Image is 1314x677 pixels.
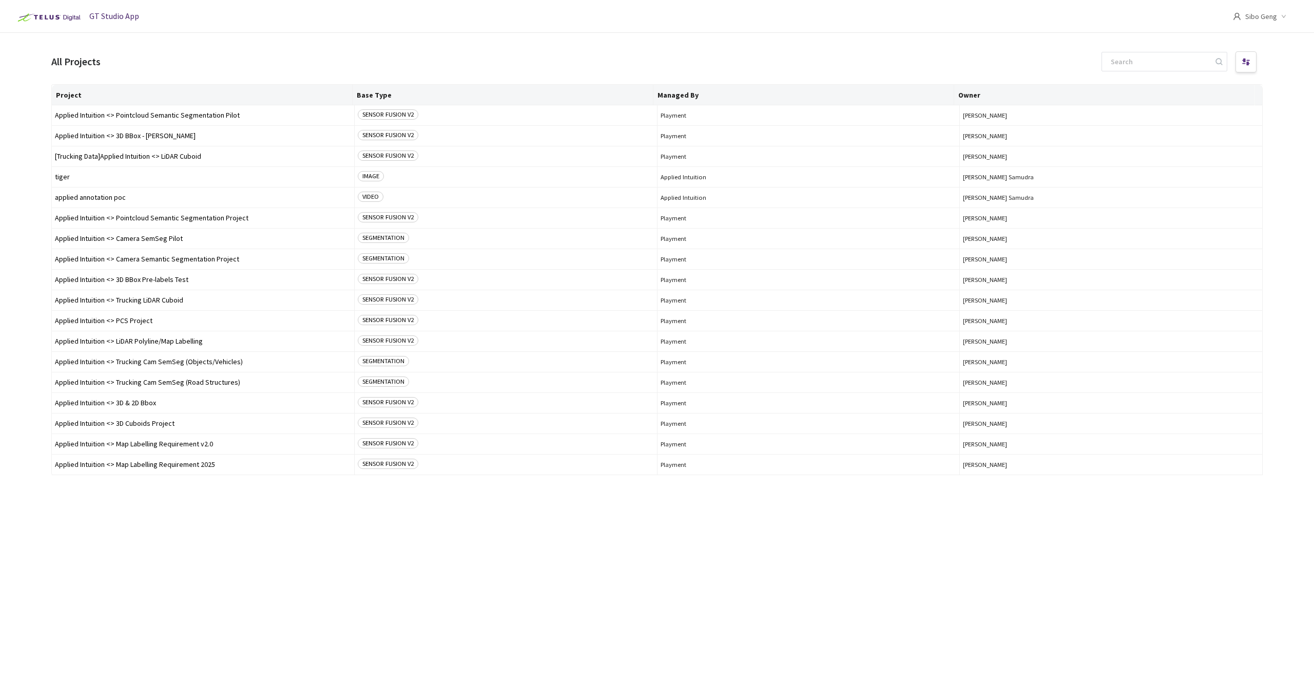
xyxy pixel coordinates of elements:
button: [PERSON_NAME] [963,379,1259,386]
button: [PERSON_NAME] [963,337,1259,345]
span: applied annotation poc [55,194,351,201]
span: Applied Intuition [661,194,957,201]
span: Playment [661,358,957,366]
button: [PERSON_NAME] [963,317,1259,325]
button: [PERSON_NAME] [963,255,1259,263]
span: SENSOR FUSION V2 [358,459,418,469]
span: SENSOR FUSION V2 [358,274,418,284]
th: Base Type [353,85,653,105]
span: Applied Intuition <> Camera Semantic Segmentation Project [55,255,351,263]
span: Playment [661,379,957,386]
span: Playment [661,420,957,427]
span: Playment [661,214,957,222]
span: Applied Intuition <> 3D Cuboids Project [55,420,351,427]
span: Applied Intuition <> PCS Project [55,317,351,325]
span: Playment [661,276,957,284]
span: Applied Intuition <> Pointcloud Semantic Segmentation Project [55,214,351,222]
span: SENSOR FUSION V2 [358,130,418,140]
span: SENSOR FUSION V2 [358,438,418,448]
button: [PERSON_NAME] [963,235,1259,242]
span: Applied Intuition <> Camera SemSeg Pilot [55,235,351,242]
span: [PERSON_NAME] Samudra [963,194,1259,201]
span: SENSOR FUSION V2 [358,109,418,120]
span: Playment [661,337,957,345]
span: Applied Intuition [661,173,957,181]
span: VIDEO [358,192,383,202]
span: SENSOR FUSION V2 [358,397,418,407]
span: [Trucking Data]Applied Intuition <> LiDAR Cuboid [55,153,351,160]
span: Applied Intuition <> LiDAR Polyline/Map Labelling [55,337,351,345]
span: Applied Intuition <> Trucking Cam SemSeg (Road Structures) [55,379,351,386]
button: [PERSON_NAME] [963,440,1259,448]
img: Telus [12,9,84,26]
span: user [1233,12,1241,21]
span: SENSOR FUSION V2 [358,418,418,428]
span: Playment [661,111,957,119]
span: [PERSON_NAME] Samudra [963,173,1259,181]
span: Applied Intuition <> Trucking Cam SemSeg (Objects/Vehicles) [55,358,351,366]
span: SEGMENTATION [358,356,409,366]
button: [PERSON_NAME] [963,399,1259,407]
span: Playment [661,296,957,304]
span: tiger [55,173,351,181]
button: [PERSON_NAME] [963,461,1259,468]
span: SEGMENTATION [358,233,409,243]
span: Playment [661,399,957,407]
th: Project [52,85,353,105]
button: [PERSON_NAME] [963,111,1259,119]
span: Playment [661,317,957,325]
button: [PERSON_NAME] [963,132,1259,140]
span: Applied Intuition <> Trucking LiDAR Cuboid [55,296,351,304]
span: down [1281,14,1286,19]
button: [PERSON_NAME] [963,276,1259,284]
button: [PERSON_NAME] [963,214,1259,222]
span: Applied Intuition <> 3D BBox Pre-labels Test [55,276,351,284]
div: All Projects [51,53,101,69]
span: SENSOR FUSION V2 [358,212,418,222]
span: IMAGE [358,171,384,181]
span: SEGMENTATION [358,253,409,264]
span: Playment [661,132,957,140]
span: Playment [661,440,957,448]
span: Applied Intuition <> 3D BBox - [PERSON_NAME] [55,132,351,140]
th: Managed By [653,85,954,105]
span: Playment [661,255,957,263]
button: [PERSON_NAME] [963,296,1259,304]
span: SENSOR FUSION V2 [358,335,418,346]
th: Owner [954,85,1255,105]
span: Applied Intuition <> Pointcloud Semantic Segmentation Pilot [55,111,351,119]
span: Playment [661,153,957,160]
span: SEGMENTATION [358,377,409,387]
span: SENSOR FUSION V2 [358,315,418,325]
button: [PERSON_NAME] [963,153,1259,160]
span: SENSOR FUSION V2 [358,151,418,161]
button: [PERSON_NAME] [963,420,1259,427]
span: SENSOR FUSION V2 [358,294,418,305]
span: Applied Intuition <> Map Labelling Requirement v2.0 [55,440,351,448]
span: Applied Intuition <> Map Labelling Requirement 2025 [55,461,351,468]
span: Applied Intuition <> 3D & 2D Bbox [55,399,351,407]
span: Playment [661,461,957,468]
span: GT Studio App [89,11,139,21]
input: Search [1105,52,1214,71]
span: Playment [661,235,957,242]
button: [PERSON_NAME] [963,358,1259,366]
